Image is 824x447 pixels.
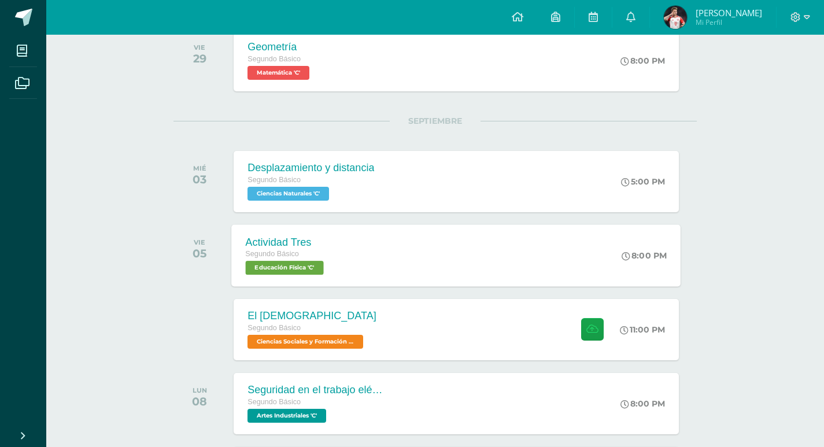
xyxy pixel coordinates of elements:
span: SEPTIEMBRE [390,116,481,126]
span: Matemática 'C' [247,66,309,80]
div: 05 [193,246,206,260]
span: Segundo Básico [246,250,300,258]
span: Educación Física 'C' [246,261,324,275]
span: Ciencias Naturales 'C' [247,187,329,201]
div: MIÉ [193,164,206,172]
span: Mi Perfil [696,17,762,27]
div: 11:00 PM [620,324,665,335]
span: Segundo Básico [247,176,301,184]
div: Seguridad en el trabajo eléctrico [247,384,386,396]
div: Actividad Tres [246,236,327,248]
span: Segundo Básico [247,55,301,63]
div: 03 [193,172,206,186]
div: VIE [193,43,206,51]
img: 5c98dc5d1e18a08f2a27312ec0a15bda.png [664,6,687,29]
span: [PERSON_NAME] [696,7,762,19]
span: Artes Industriales 'C' [247,409,326,423]
div: 08 [192,394,207,408]
div: Geometría [247,41,312,53]
div: Desplazamiento y distancia [247,162,374,174]
span: Ciencias Sociales y Formación Ciudadana 'C' [247,335,363,349]
div: 8:00 PM [620,56,665,66]
div: LUN [192,386,207,394]
div: VIE [193,238,206,246]
span: Segundo Básico [247,398,301,406]
span: Segundo Básico [247,324,301,332]
div: 8:00 PM [620,398,665,409]
div: 8:00 PM [622,250,667,261]
div: 5:00 PM [621,176,665,187]
div: 29 [193,51,206,65]
div: El [DEMOGRAPHIC_DATA] [247,310,376,322]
